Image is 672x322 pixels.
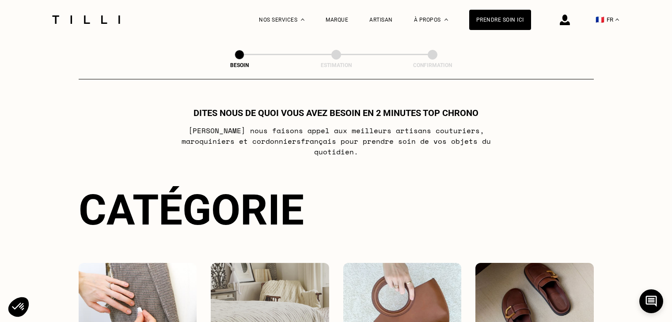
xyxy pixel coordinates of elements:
[560,15,570,25] img: icône connexion
[49,15,123,24] img: Logo du service de couturière Tilli
[469,10,531,30] a: Prendre soin ici
[596,15,604,24] span: 🇫🇷
[444,19,448,21] img: Menu déroulant à propos
[615,19,619,21] img: menu déroulant
[194,108,478,118] h1: Dites nous de quoi vous avez besoin en 2 minutes top chrono
[388,62,477,68] div: Confirmation
[369,17,393,23] a: Artisan
[326,17,348,23] a: Marque
[292,62,380,68] div: Estimation
[195,62,284,68] div: Besoin
[79,185,594,235] div: Catégorie
[161,125,511,157] p: [PERSON_NAME] nous faisons appel aux meilleurs artisans couturiers , maroquiniers et cordonniers ...
[301,19,304,21] img: Menu déroulant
